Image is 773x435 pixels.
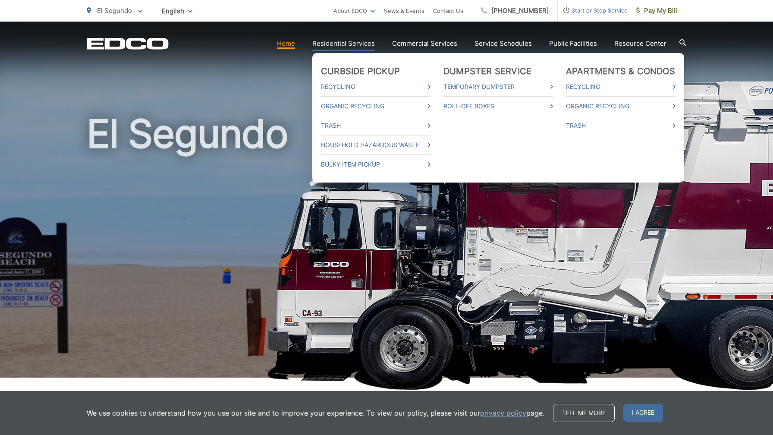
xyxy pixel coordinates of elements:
[443,66,531,76] a: Dumpster Service
[614,38,666,49] a: Resource Center
[392,38,457,49] a: Commercial Services
[553,404,615,422] a: Tell me more
[566,82,676,92] a: Recycling
[155,3,199,19] span: English
[321,66,400,76] a: Curbside Pickup
[321,101,430,111] a: Organic Recycling
[443,101,553,111] a: Roll-Off Boxes
[321,140,430,150] a: Household Hazardous Waste
[549,38,597,49] a: Public Facilities
[433,6,463,16] a: Contact Us
[383,6,424,16] a: News & Events
[87,112,686,385] h1: El Segundo
[333,6,375,16] a: About EDCO
[321,159,430,170] a: Bulky Item Pickup
[87,38,169,50] a: EDCD logo. Return to the homepage.
[443,82,553,92] a: Temporary Dumpster
[321,82,430,92] a: Recycling
[566,120,676,131] a: Trash
[636,6,677,16] span: Pay My Bill
[312,38,375,49] a: Residential Services
[87,408,544,418] p: We use cookies to understand how you use our site and to improve your experience. To view our pol...
[97,6,132,15] span: El Segundo
[474,38,532,49] a: Service Schedules
[321,120,430,131] a: Trash
[623,404,663,422] span: I agree
[277,38,295,49] a: Home
[566,66,675,76] a: Apartments & Condos
[480,408,526,418] a: privacy policy
[566,101,676,111] a: Organic Recycling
